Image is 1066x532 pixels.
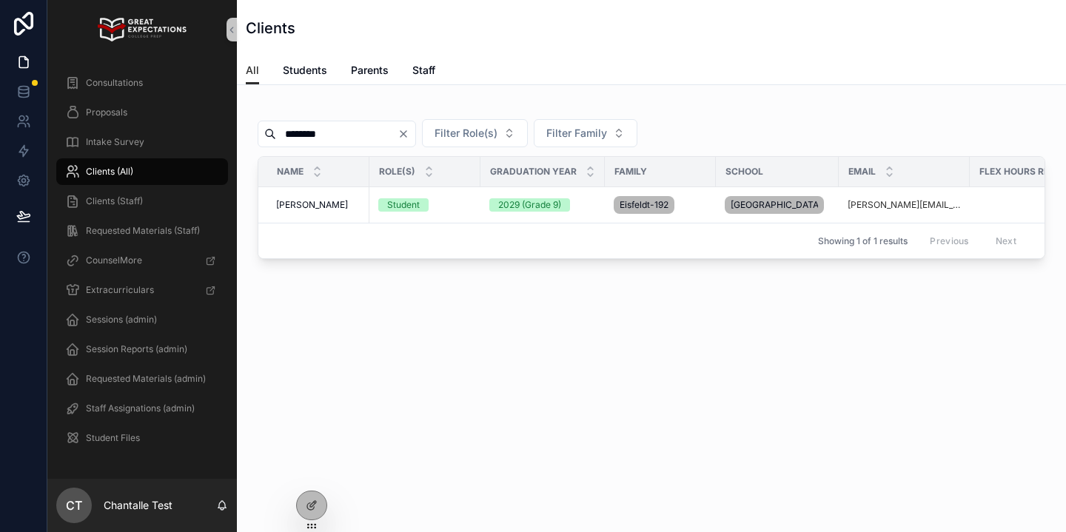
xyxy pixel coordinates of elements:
a: Clients (Staff) [56,188,228,215]
div: scrollable content [47,59,237,471]
span: Graduation Year [490,166,577,178]
a: Students [283,57,327,87]
a: [PERSON_NAME] [276,199,361,211]
img: App logo [98,18,186,41]
h1: Clients [246,18,295,38]
a: Consultations [56,70,228,96]
span: Sessions (admin) [86,314,157,326]
span: [GEOGRAPHIC_DATA] [731,199,818,211]
span: Session Reports (admin) [86,343,187,355]
span: Requested Materials (admin) [86,373,206,385]
a: Requested Materials (admin) [56,366,228,392]
span: Staff Assignations (admin) [86,403,195,414]
span: CT [66,496,82,514]
span: Students [283,63,327,78]
a: Student [378,198,472,212]
p: Chantalle Test [104,498,172,513]
a: Session Reports (admin) [56,336,228,363]
span: Filter Role(s) [435,126,497,141]
span: CounselMore [86,255,142,266]
span: Intake Survey [86,136,144,148]
a: 2029 (Grade 9) [489,198,596,212]
a: Intake Survey [56,129,228,155]
span: Showing 1 of 1 results [818,235,908,247]
button: Select Button [422,119,528,147]
span: School [725,166,763,178]
span: Staff [412,63,435,78]
span: Parents [351,63,389,78]
a: CounselMore [56,247,228,274]
a: Requested Materials (Staff) [56,218,228,244]
span: Filter Family [546,126,607,141]
a: Sessions (admin) [56,306,228,333]
a: [PERSON_NAME][EMAIL_ADDRESS][PERSON_NAME][DOMAIN_NAME] [848,199,961,211]
span: [PERSON_NAME] [276,199,348,211]
span: Name [277,166,304,178]
a: Clients (All) [56,158,228,185]
button: Select Button [534,119,637,147]
a: Proposals [56,99,228,126]
span: Requested Materials (Staff) [86,225,200,237]
span: Family [614,166,647,178]
div: Student [387,198,420,212]
a: Extracurriculars [56,277,228,303]
span: Eisfeldt-192 [620,199,668,211]
a: Parents [351,57,389,87]
span: Role(s) [379,166,415,178]
a: Student Files [56,425,228,451]
span: Student Files [86,432,140,444]
a: [GEOGRAPHIC_DATA] [725,193,830,217]
a: Staff Assignations (admin) [56,395,228,422]
span: Consultations [86,77,143,89]
a: Staff [412,57,435,87]
a: Eisfeldt-192 [614,193,707,217]
span: All [246,63,259,78]
span: Extracurriculars [86,284,154,296]
span: Clients (All) [86,166,133,178]
span: Proposals [86,107,127,118]
a: All [246,57,259,85]
button: Clear [398,128,415,140]
span: Clients (Staff) [86,195,143,207]
div: 2029 (Grade 9) [498,198,561,212]
span: Email [848,166,876,178]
